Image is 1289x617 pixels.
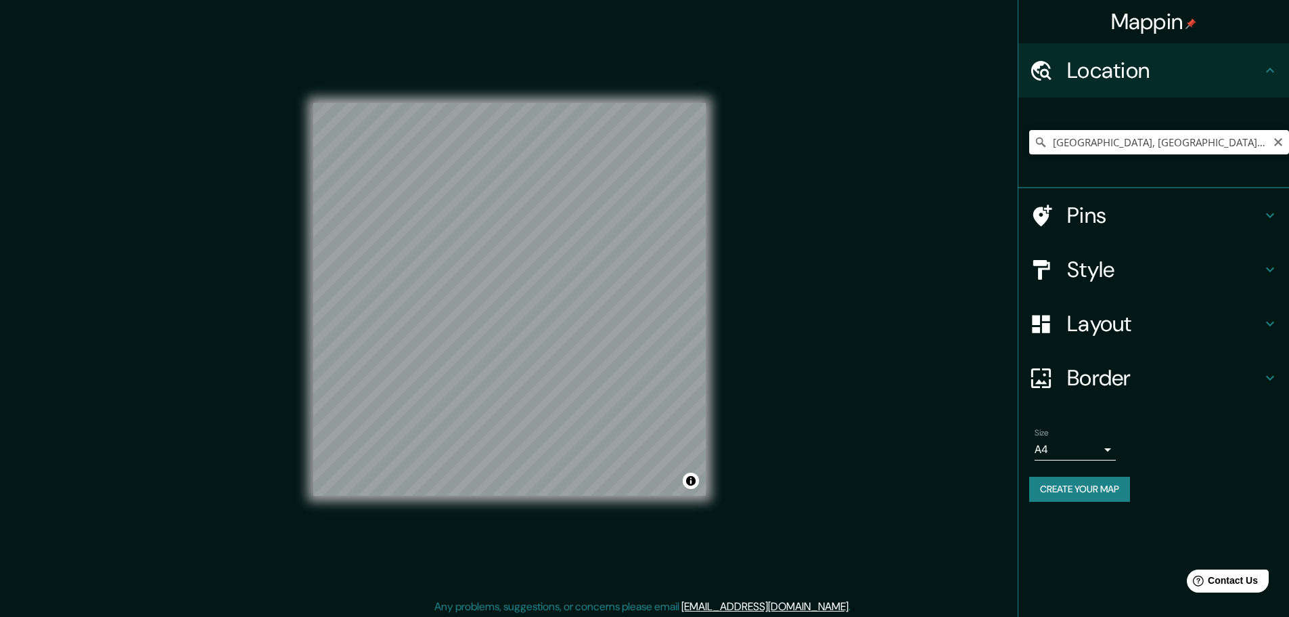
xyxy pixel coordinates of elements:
canvas: Map [313,103,706,496]
div: Location [1018,43,1289,98]
p: Any problems, suggestions, or concerns please email . [434,599,851,615]
button: Toggle attribution [683,473,699,489]
button: Create your map [1029,477,1130,502]
h4: Style [1067,256,1262,283]
div: . [851,599,853,615]
h4: Border [1067,364,1262,391]
a: [EMAIL_ADDRESS][DOMAIN_NAME] [681,599,849,614]
button: Clear [1273,135,1284,148]
label: Size [1035,427,1049,439]
h4: Pins [1067,202,1262,229]
img: pin-icon.png [1185,18,1196,29]
input: Pick your city or area [1029,130,1289,154]
h4: Mappin [1111,8,1197,35]
div: . [853,599,855,615]
div: Pins [1018,188,1289,242]
h4: Location [1067,57,1262,84]
div: Layout [1018,297,1289,351]
div: Border [1018,351,1289,405]
h4: Layout [1067,310,1262,337]
div: A4 [1035,439,1116,461]
div: Style [1018,242,1289,297]
iframe: Help widget launcher [1169,564,1274,602]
